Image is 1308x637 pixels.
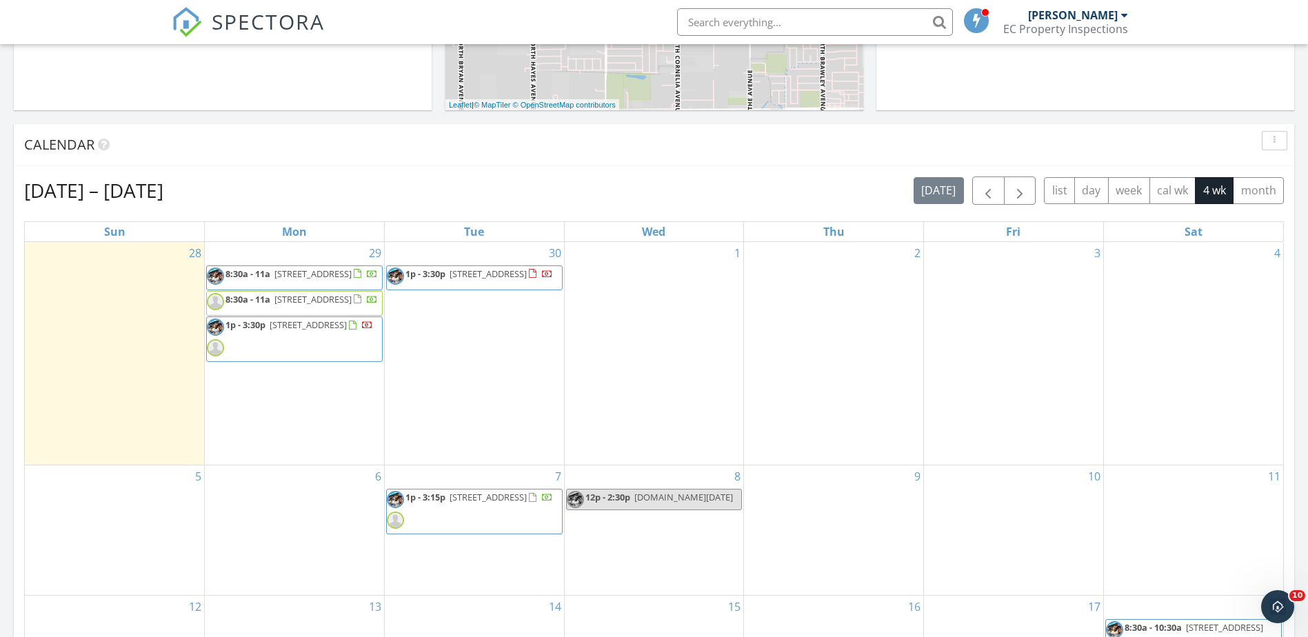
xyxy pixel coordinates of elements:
span: 8:30a - 11a [225,267,270,280]
a: Friday [1003,222,1023,241]
img: default-user-f0147aede5fd5fa78ca7ade42f37bd4542148d508eef1c3d3ea960f66861d68b.jpg [387,512,404,529]
span: 12p - 2:30p [585,491,630,503]
span: [STREET_ADDRESS] [274,293,352,305]
button: day [1074,177,1109,204]
div: EC Property Inspections [1003,22,1128,36]
button: 4 wk [1195,177,1234,204]
span: SPECTORA [212,7,325,36]
a: Go to September 30, 2025 [546,242,564,264]
a: Go to October 1, 2025 [732,242,743,264]
span: [DOMAIN_NAME][DATE] [634,491,733,503]
a: Go to October 9, 2025 [912,465,923,487]
a: Go to October 2, 2025 [912,242,923,264]
img: img_9769.jpg [207,318,224,336]
a: Go to October 17, 2025 [1085,596,1103,618]
a: 1p - 3:30p [STREET_ADDRESS] [225,318,373,331]
a: © MapTiler [474,101,511,109]
span: [STREET_ADDRESS] [1186,621,1263,634]
td: Go to September 29, 2025 [205,242,385,465]
span: Calendar [24,135,94,154]
a: Sunday [101,222,128,241]
a: Go to October 13, 2025 [366,596,384,618]
button: list [1044,177,1075,204]
span: 10 [1289,590,1305,601]
a: 1p - 3:15p [STREET_ADDRESS] [405,491,553,503]
a: 8:30a - 10:30a [STREET_ADDRESS] [1125,621,1263,634]
span: 1p - 3:30p [225,318,265,331]
a: Go to October 4, 2025 [1271,242,1283,264]
a: Go to October 10, 2025 [1085,465,1103,487]
span: [STREET_ADDRESS] [450,267,527,280]
button: Next [1004,176,1036,205]
a: Thursday [821,222,847,241]
a: Tuesday [461,222,487,241]
a: Go to October 5, 2025 [192,465,204,487]
a: Go to October 14, 2025 [546,596,564,618]
span: [STREET_ADDRESS] [274,267,352,280]
div: [PERSON_NAME] [1028,8,1118,22]
a: 1p - 3:15p [STREET_ADDRESS] [386,489,563,534]
a: Go to October 6, 2025 [372,465,384,487]
img: img_9769.jpg [207,267,224,285]
td: Go to September 28, 2025 [25,242,205,465]
button: week [1108,177,1150,204]
img: img_9769.jpg [387,491,404,508]
a: Saturday [1182,222,1205,241]
a: Go to September 29, 2025 [366,242,384,264]
td: Go to October 5, 2025 [25,465,205,596]
td: Go to October 6, 2025 [205,465,385,596]
a: Go to October 3, 2025 [1091,242,1103,264]
a: 1p - 3:30p [STREET_ADDRESS] [206,316,383,362]
span: [STREET_ADDRESS] [450,491,527,503]
td: Go to October 9, 2025 [744,465,924,596]
a: Go to October 11, 2025 [1265,465,1283,487]
h2: [DATE] – [DATE] [24,176,163,204]
span: 8:30a - 11a [225,293,270,305]
button: cal wk [1149,177,1196,204]
td: Go to October 1, 2025 [564,242,744,465]
a: 8:30a - 11a [STREET_ADDRESS] [225,293,378,305]
a: Go to October 12, 2025 [186,596,204,618]
a: 1p - 3:30p [STREET_ADDRESS] [405,267,553,280]
button: Previous [972,176,1005,205]
td: Go to October 8, 2025 [564,465,744,596]
a: Go to October 8, 2025 [732,465,743,487]
a: 8:30a - 11a [STREET_ADDRESS] [206,265,383,290]
a: 8:30a - 11a [STREET_ADDRESS] [225,267,378,280]
a: Go to October 16, 2025 [905,596,923,618]
a: 8:30a - 11a [STREET_ADDRESS] [206,291,383,316]
img: The Best Home Inspection Software - Spectora [172,7,202,37]
img: default-user-f0147aede5fd5fa78ca7ade42f37bd4542148d508eef1c3d3ea960f66861d68b.jpg [207,339,224,356]
span: 8:30a - 10:30a [1125,621,1182,634]
button: month [1233,177,1284,204]
img: img_9769.jpg [387,267,404,285]
a: Go to October 7, 2025 [552,465,564,487]
td: Go to October 4, 2025 [1103,242,1283,465]
span: 1p - 3:30p [405,267,445,280]
a: Wednesday [639,222,668,241]
button: [DATE] [914,177,964,204]
a: Monday [279,222,310,241]
a: Go to September 28, 2025 [186,242,204,264]
span: [STREET_ADDRESS] [270,318,347,331]
td: Go to October 7, 2025 [384,465,564,596]
td: Go to October 3, 2025 [924,242,1104,465]
a: Leaflet [449,101,472,109]
div: | [445,99,619,111]
td: Go to October 10, 2025 [924,465,1104,596]
a: SPECTORA [172,19,325,48]
img: default-user-f0147aede5fd5fa78ca7ade42f37bd4542148d508eef1c3d3ea960f66861d68b.jpg [207,293,224,310]
img: img_9769.jpg [567,491,584,508]
input: Search everything... [677,8,953,36]
td: Go to October 2, 2025 [744,242,924,465]
span: 1p - 3:15p [405,491,445,503]
a: Go to October 15, 2025 [725,596,743,618]
a: 1p - 3:30p [STREET_ADDRESS] [386,265,563,290]
td: Go to October 11, 2025 [1103,465,1283,596]
iframe: Intercom live chat [1261,590,1294,623]
a: © OpenStreetMap contributors [513,101,616,109]
td: Go to September 30, 2025 [384,242,564,465]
